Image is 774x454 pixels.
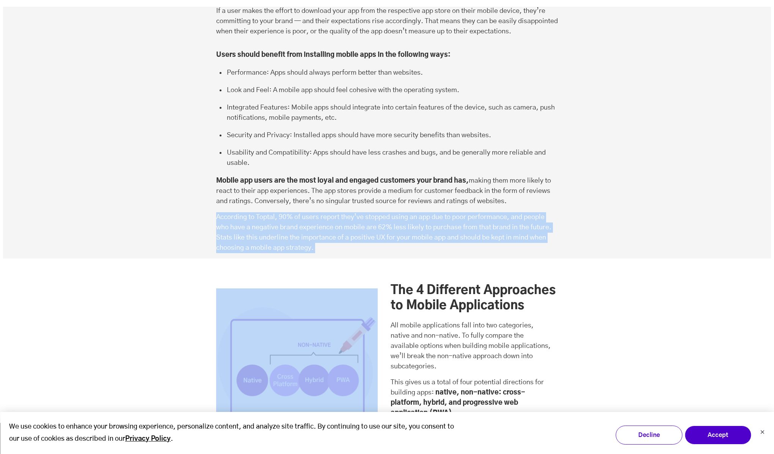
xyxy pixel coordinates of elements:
strong: Mobile app users are the most loyal and engaged customers your brand has, [216,177,469,184]
p: If a user makes the effort to download your app from the respective app store on their mobile dev... [216,6,558,37]
strong: native, non-native: cross-platform, hybrid, and progressive web application (PWA). [391,389,525,416]
li: Usability and Compatibility: Apps should have less crashes and bugs, and be generally more reliab... [226,148,558,168]
li: Security and Privacy: Installed apps should have more security benefits than websites. [226,130,558,142]
p: We use cookies to enhance your browsing experience, personalize content, and analyze site traffic... [9,421,455,445]
li: Integrated Features: Mobile apps should integrate into certain features of the device, such as ca... [226,103,558,125]
button: Dismiss cookie banner [760,429,765,437]
a: According to Toptal [216,214,275,221]
p: making them more likely to react to their app experiences. The app stores provide a medium for cu... [216,176,558,207]
p: , 90% of users report they’ve stopped using an app due to poor performance, and people who have a... [216,212,558,253]
strong: Users should benefit from installing mobile apps in the following ways: [216,52,451,58]
button: Decline [615,426,682,445]
li: Performance: Apps should always perform better than websites. [226,68,558,80]
a: Privacy Policy [125,433,171,445]
p: All mobile applications fall into two categories, native and non-native. To fully compare the ava... [391,321,558,372]
button: Accept [685,426,751,445]
h2: The 4 Different Approaches to Mobile Applications [391,283,558,313]
li: Look and Feel: A mobile app should feel cohesive with the operating system. [226,85,558,97]
p: This gives us a total of four potential directions for building apps: [391,377,558,418]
